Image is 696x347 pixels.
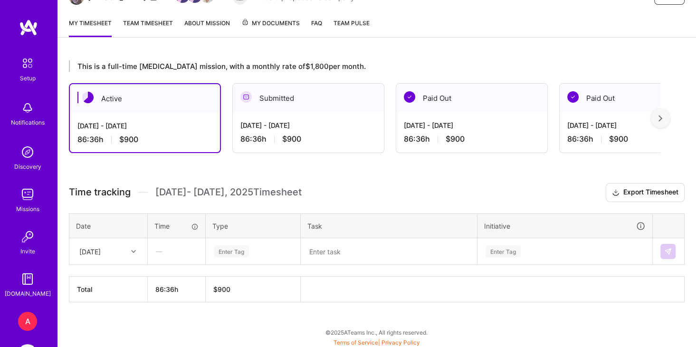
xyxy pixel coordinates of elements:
div: Enter Tag [486,244,521,259]
th: 86:36h [148,277,206,302]
i: icon Chevron [131,249,136,254]
div: Active [70,84,220,113]
a: My Documents [241,18,300,37]
i: icon Download [612,188,620,198]
img: teamwork [18,185,37,204]
img: Active [82,92,94,103]
div: Invite [20,246,35,256]
div: Setup [20,73,36,83]
div: © 2025 ATeams Inc., All rights reserved. [57,320,696,344]
a: My timesheet [69,18,112,37]
div: A [18,312,37,331]
div: 86:36 h [240,134,376,144]
a: Team timesheet [123,18,173,37]
img: right [658,115,662,122]
th: Type [206,213,301,238]
a: Privacy Policy [381,339,420,346]
img: Paid Out [404,91,415,103]
img: logo [19,19,38,36]
div: Time [154,221,199,231]
a: A [16,312,39,331]
div: — [148,239,205,264]
a: Team Pulse [334,18,370,37]
div: Missions [16,204,39,214]
div: Enter Tag [214,244,249,259]
button: Export Timesheet [606,183,685,202]
div: [DATE] [79,246,101,256]
a: Terms of Service [334,339,378,346]
th: $900 [206,277,301,302]
div: [DATE] - [DATE] [404,120,540,130]
span: $900 [119,135,138,145]
th: Task [301,213,477,238]
div: Notifications [11,117,45,127]
img: setup [18,53,38,73]
img: Submitted [240,91,252,103]
img: Paid Out [567,91,579,103]
span: Team Pulse [334,19,370,27]
div: Paid Out [396,84,547,113]
span: My Documents [241,18,300,29]
a: FAQ [311,18,322,37]
img: Submit [664,248,672,255]
div: Initiative [484,221,646,231]
div: This is a full-time [MEDICAL_DATA] mission, with a monthly rate of $1,800 per month. [69,60,660,72]
a: About Mission [184,18,230,37]
div: Submitted [233,84,384,113]
span: | [334,339,420,346]
img: discovery [18,143,37,162]
span: $900 [446,134,465,144]
div: [DATE] - [DATE] [240,120,376,130]
span: $900 [282,134,301,144]
th: Date [69,213,148,238]
th: Total [69,277,148,302]
img: guide book [18,270,37,289]
div: 86:36 h [404,134,540,144]
div: [DATE] - [DATE] [77,121,212,131]
span: $900 [609,134,628,144]
img: Invite [18,227,37,246]
div: Discovery [14,162,41,172]
div: [DOMAIN_NAME] [5,289,51,299]
img: bell [18,98,37,117]
span: Time tracking [69,186,131,198]
div: 86:36 h [77,135,212,145]
span: [DATE] - [DATE] , 2025 Timesheet [155,186,302,198]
